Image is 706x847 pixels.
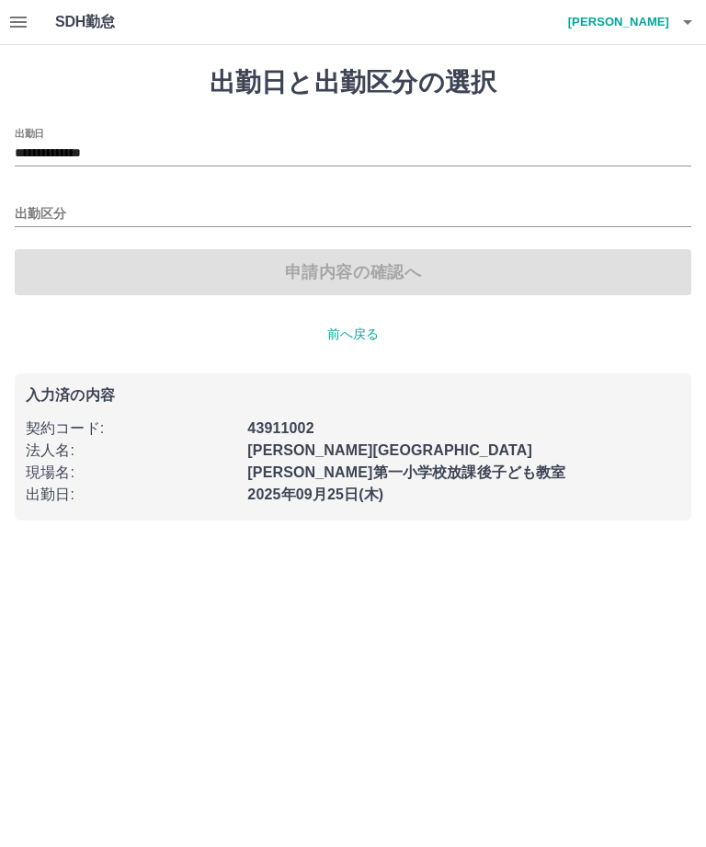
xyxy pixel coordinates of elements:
p: 出勤日 : [26,484,236,506]
b: 43911002 [247,420,313,436]
p: 現場名 : [26,462,236,484]
p: 契約コード : [26,418,236,440]
p: 入力済の内容 [26,388,680,403]
b: 2025年09月25日(木) [247,486,383,502]
p: 法人名 : [26,440,236,462]
label: 出勤日 [15,126,44,140]
b: [PERSON_NAME][GEOGRAPHIC_DATA] [247,442,532,458]
h1: 出勤日と出勤区分の選択 [15,67,691,98]
p: 前へ戻る [15,325,691,344]
b: [PERSON_NAME]第一小学校放課後子ども教室 [247,464,565,480]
